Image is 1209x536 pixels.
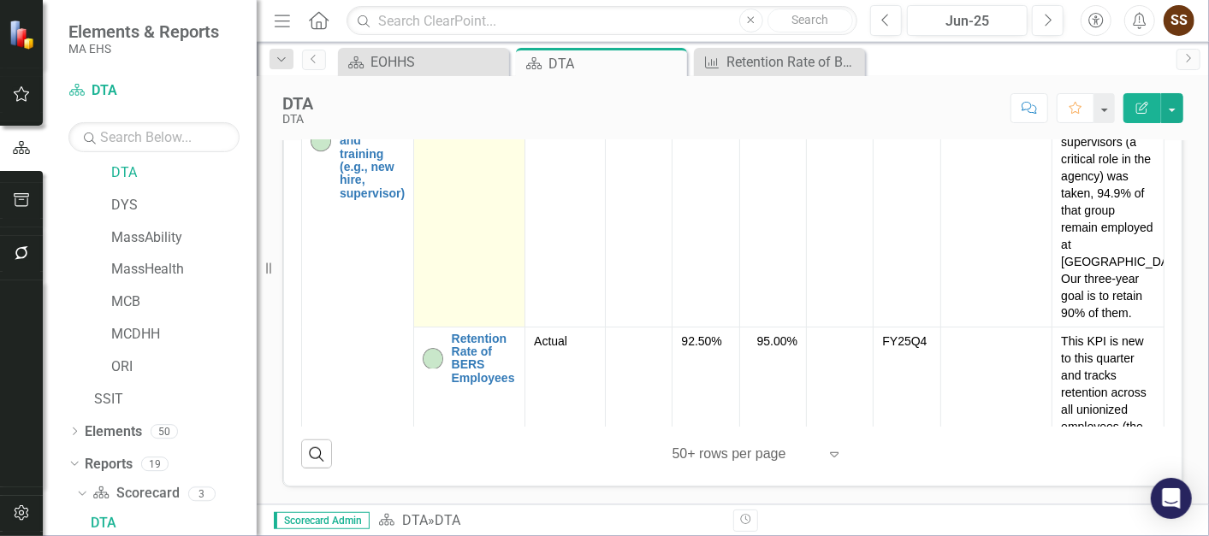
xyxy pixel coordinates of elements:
[91,515,257,531] div: DTA
[882,333,931,350] div: FY25Q4
[68,21,219,42] span: Elements & Reports
[92,484,179,504] a: Scorecard
[68,81,240,101] a: DTA
[413,76,525,327] td: Double-Click to Edit Right Click for Context Menu
[111,163,257,183] a: DTA
[402,512,428,528] a: DTA
[311,131,331,151] img: On-track
[726,51,861,73] div: Retention Rate of BERS Employees
[347,6,857,36] input: Search ClearPoint...
[141,456,169,471] div: 19
[378,511,720,531] div: »
[282,94,313,113] div: DTA
[85,422,142,442] a: Elements
[1164,5,1194,36] button: SS
[767,9,853,32] button: Search
[1052,76,1165,327] td: Double-Click to Edit
[94,390,257,409] a: SSIT
[525,327,606,521] td: Double-Click to Edit
[739,327,806,521] td: Double-Click to Edit
[188,486,216,501] div: 3
[8,18,39,50] img: ClearPoint Strategy
[111,357,257,377] a: ORI
[913,11,1022,32] div: Jun-25
[111,228,257,248] a: MassAbility
[698,51,861,73] a: Retention Rate of BERS Employees
[1151,478,1192,519] div: Open Intercom Messenger
[548,53,683,74] div: DTA
[681,334,721,348] span: 92.50%
[274,512,370,529] span: Scorecard Admin
[111,260,257,280] a: MassHealth
[757,333,797,350] span: 95.00%
[370,51,505,73] div: EOHHS
[435,512,460,528] div: DTA
[525,76,606,327] td: Double-Click to Edit
[907,5,1028,36] button: Jun-25
[85,455,133,474] a: Reports
[452,333,517,386] a: Retention Rate of BERS Employees
[423,348,443,368] img: On-track
[342,51,505,73] a: EOHHS
[111,325,257,345] a: MCDHH
[151,424,178,439] div: 50
[534,333,596,350] span: Actual
[340,82,405,201] a: G3. Support staff retention and training (e.g., new hire, supervisor)
[282,113,313,126] div: DTA
[1061,82,1155,321] p: 18 months since the baseline measurement of supervisors (a critical role in the agency) was taken...
[68,42,219,56] small: MA EHS
[739,76,806,327] td: Double-Click to Edit
[111,292,257,312] a: MCB
[111,196,257,215] a: DYS
[791,13,828,27] span: Search
[68,122,240,152] input: Search Below...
